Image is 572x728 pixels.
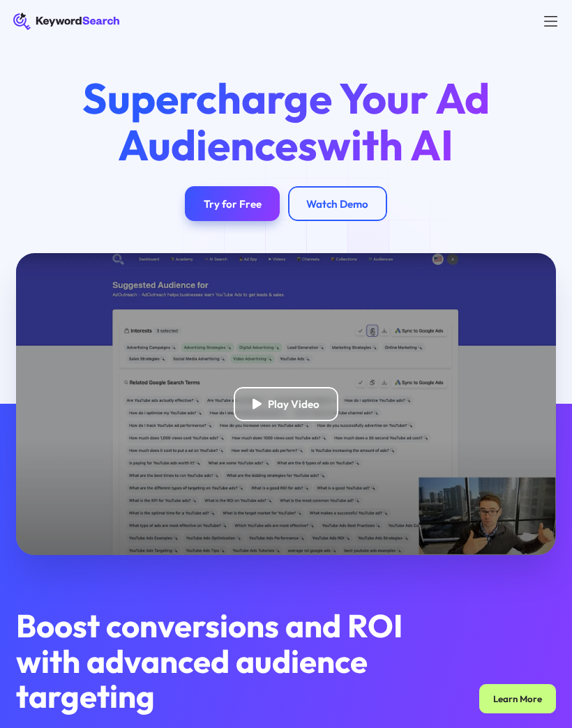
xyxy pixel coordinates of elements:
[185,186,280,221] a: Try for Free
[306,197,368,211] div: Watch Demo
[16,608,441,713] h2: Boost conversions and ROI with advanced audience targeting
[47,75,525,168] h1: Supercharge Your Ad Audiences
[317,118,453,172] span: with AI
[479,684,556,713] a: Learn More
[268,397,319,411] div: Play Video
[16,253,556,556] a: open lightbox
[204,197,262,211] div: Try for Free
